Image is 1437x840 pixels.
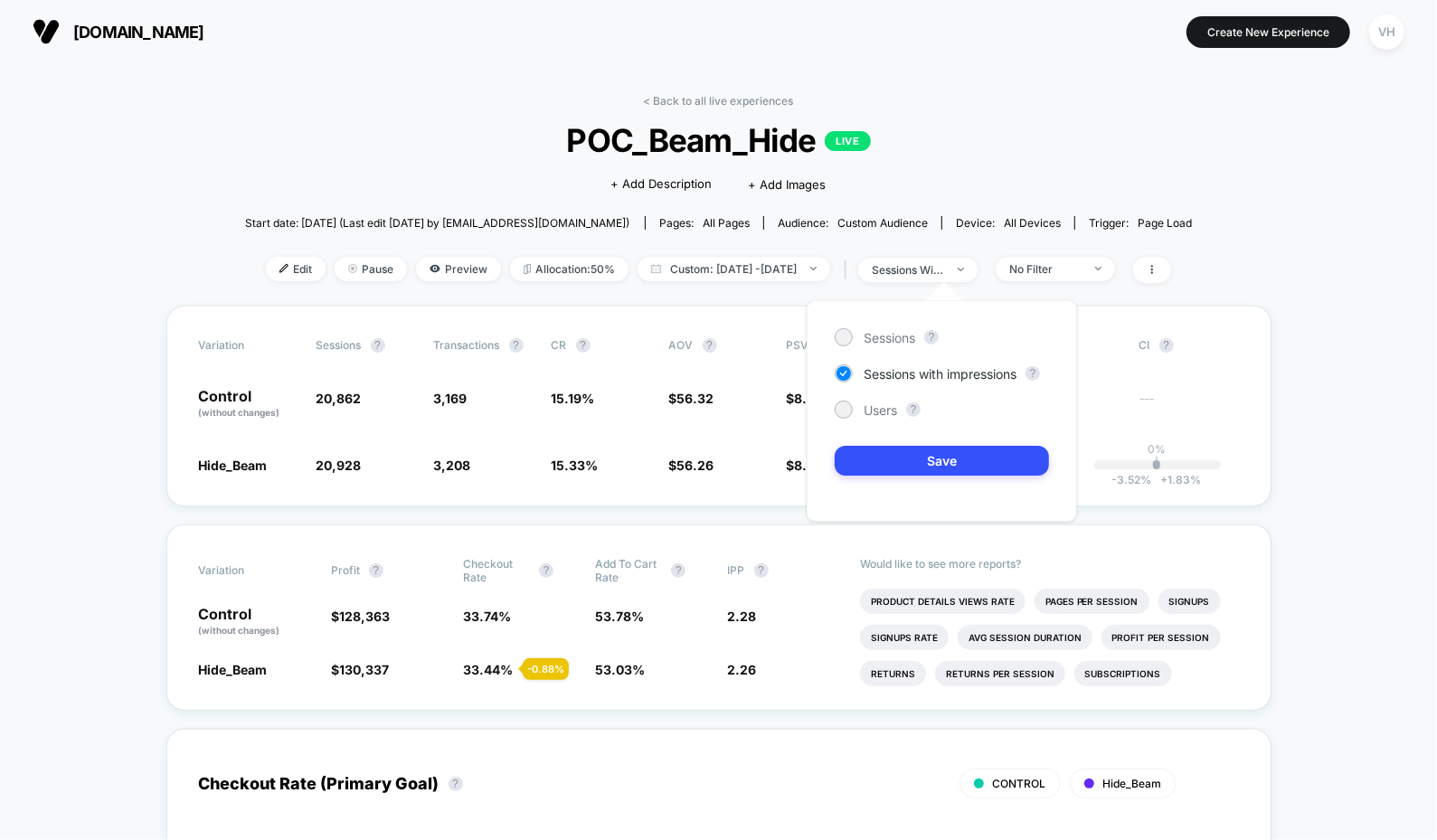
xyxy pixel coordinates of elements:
button: ? [754,563,769,578]
div: sessions with impression [872,263,944,277]
span: Variation [199,338,298,353]
span: Transactions [434,338,500,352]
button: ? [906,402,921,417]
span: Sessions with impressions [864,366,1016,382]
button: VH [1364,14,1410,51]
img: calendar [651,264,661,273]
span: CONTROL [993,777,1046,790]
button: ? [576,338,591,353]
span: 15.19 % [552,391,595,406]
button: ? [1026,366,1040,381]
span: Sessions [864,330,915,345]
span: 3,169 [434,391,468,406]
span: all devices [1004,216,1061,230]
span: 15.33 % [552,458,599,473]
span: -3.52 % [1111,473,1151,486]
button: [DOMAIN_NAME] [27,17,210,46]
span: POC_Beam_Hide [292,121,1145,159]
span: Hide_Beam [1103,777,1162,790]
p: 0% [1149,442,1167,456]
span: CR [552,338,567,352]
span: 53.78 % [595,609,644,624]
div: VH [1369,14,1404,50]
img: rebalance [524,264,531,274]
span: $ [331,662,389,677]
li: Returns [860,661,926,686]
span: Variation [199,557,298,584]
span: Custom Audience [837,216,928,230]
li: Pages Per Session [1035,589,1149,614]
span: $ [331,609,390,624]
p: LIVE [825,131,870,151]
li: Signups [1158,589,1221,614]
button: ? [509,338,524,353]
div: Trigger: [1089,216,1192,230]
span: Page Load [1138,216,1192,230]
div: Pages: [659,216,750,230]
button: ? [703,338,717,353]
div: Audience: [778,216,928,230]
button: ? [449,777,463,791]
span: CI [1139,338,1239,353]
span: + Add Images [749,177,827,192]
p: | [1156,456,1159,469]
img: end [810,267,817,270]
li: Product Details Views Rate [860,589,1026,614]
span: + Add Description [611,175,713,193]
li: Avg Session Duration [958,625,1092,650]
li: Returns Per Session [935,661,1065,686]
span: AOV [669,338,694,352]
span: 2.28 [728,609,757,624]
span: 3,208 [434,458,471,473]
button: Save [835,446,1049,476]
button: ? [371,338,385,353]
span: Device: [941,216,1074,230]
button: Create New Experience [1186,16,1350,48]
p: Control [199,389,298,420]
span: PSV [787,338,809,352]
span: $ [787,391,824,406]
div: - 0.88 % [523,658,569,680]
span: Sessions [317,338,362,352]
span: + [1160,473,1168,486]
span: Hide_Beam [199,662,268,677]
button: ? [1159,338,1174,353]
span: Profit [331,563,360,577]
span: $ [669,391,714,406]
span: | [839,257,858,283]
span: Preview [416,257,501,281]
span: 1.83 % [1151,473,1201,486]
img: Visually logo [33,18,60,45]
span: (without changes) [199,625,280,636]
span: 130,337 [339,662,389,677]
div: No Filter [1009,262,1082,276]
li: Subscriptions [1074,661,1172,686]
span: Start date: [DATE] (Last edit [DATE] by [EMAIL_ADDRESS][DOMAIN_NAME]) [245,216,629,230]
button: ? [369,563,383,578]
span: 20,862 [317,391,362,406]
span: Users [864,402,897,418]
span: 33.44 % [463,662,513,677]
span: Edit [266,257,326,281]
span: 20,928 [317,458,362,473]
li: Profit Per Session [1101,625,1221,650]
span: [DOMAIN_NAME] [73,23,204,42]
button: ? [539,563,553,578]
span: Checkout Rate [463,557,530,584]
li: Signups Rate [860,625,949,650]
img: end [958,268,964,271]
p: Would like to see more reports? [860,557,1239,571]
span: Add To Cart Rate [595,557,662,584]
span: 2.26 [728,662,757,677]
span: 53.03 % [595,662,645,677]
img: edit [279,264,288,273]
span: Pause [335,257,407,281]
span: --- [1139,393,1239,420]
span: $ [787,458,824,473]
span: Allocation: 50% [510,257,629,281]
img: end [1095,267,1101,270]
span: 56.26 [677,458,714,473]
span: Hide_Beam [199,458,268,473]
img: end [348,264,357,273]
span: 128,363 [339,609,390,624]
